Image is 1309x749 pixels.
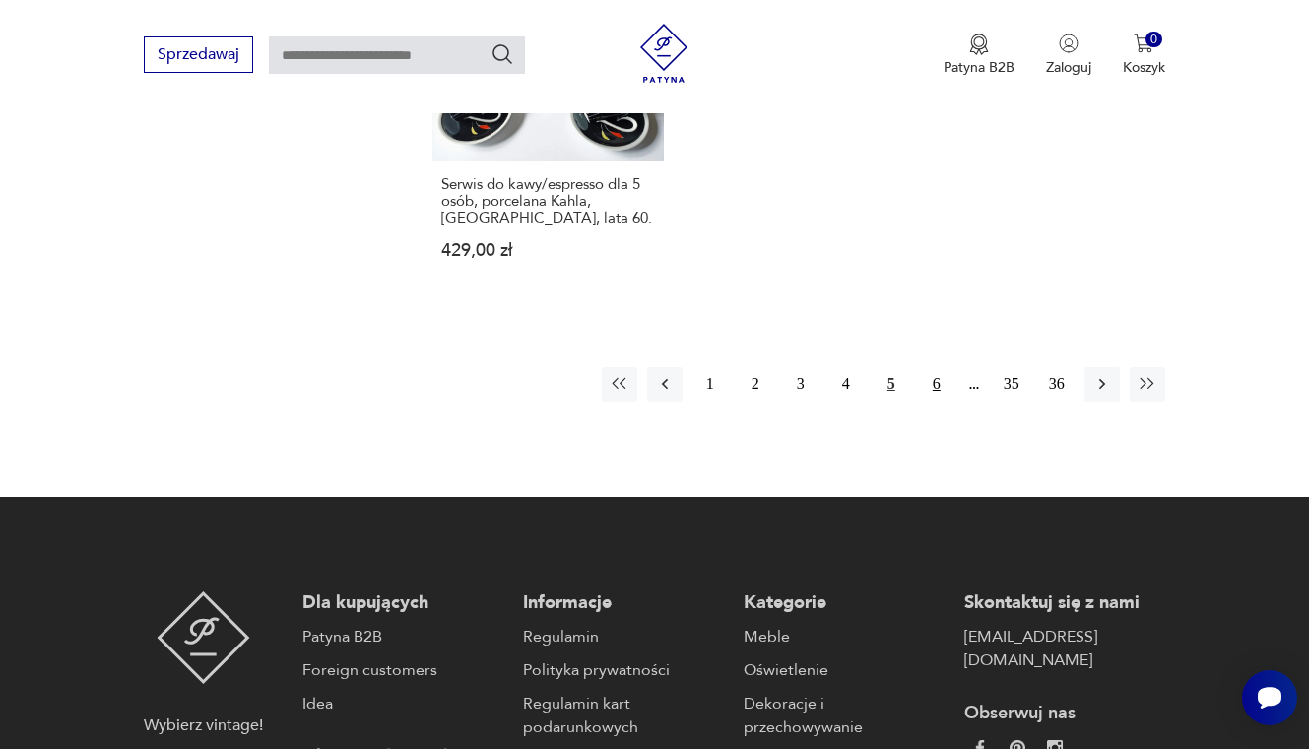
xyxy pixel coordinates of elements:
iframe: Smartsupp widget button [1242,670,1297,725]
a: Ikona medaluPatyna B2B [944,34,1014,77]
img: Ikona koszyka [1134,34,1153,53]
button: 36 [1039,367,1075,402]
button: 0Koszyk [1123,34,1165,77]
p: Koszyk [1123,58,1165,77]
button: 2 [738,367,773,402]
a: Polityka prywatności [523,658,724,682]
button: 1 [692,367,728,402]
img: Patyna - sklep z meblami i dekoracjami vintage [634,24,693,83]
a: Regulamin kart podarunkowych [523,692,724,739]
p: 429,00 zł [441,242,655,259]
button: 3 [783,367,818,402]
a: Regulamin [523,625,724,648]
a: [EMAIL_ADDRESS][DOMAIN_NAME] [964,625,1165,672]
button: 6 [919,367,954,402]
p: Kategorie [744,591,945,615]
img: Ikona medalu [969,34,989,55]
button: Szukaj [491,42,514,66]
a: Meble [744,625,945,648]
a: Foreign customers [302,658,503,682]
a: Patyna B2B [302,625,503,648]
p: Patyna B2B [944,58,1014,77]
button: 5 [874,367,909,402]
button: Zaloguj [1046,34,1091,77]
button: 35 [994,367,1029,402]
p: Zaloguj [1046,58,1091,77]
a: Dekoracje i przechowywanie [744,692,945,739]
button: Patyna B2B [944,34,1014,77]
h3: Serwis do kawy/espresso dla 5 osób, porcelana Kahla, [GEOGRAPHIC_DATA], lata 60. [441,176,655,227]
p: Skontaktuj się z nami [964,591,1165,615]
img: Ikonka użytkownika [1059,34,1079,53]
button: Sprzedawaj [144,36,253,73]
a: Idea [302,692,503,715]
p: Dla kupujących [302,591,503,615]
div: 0 [1145,32,1162,48]
a: Oświetlenie [744,658,945,682]
p: Informacje [523,591,724,615]
button: 4 [828,367,864,402]
p: Wybierz vintage! [144,714,263,737]
a: Sprzedawaj [144,49,253,63]
img: Patyna - sklep z meblami i dekoracjami vintage [157,591,250,684]
p: Obserwuj nas [964,702,1165,725]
